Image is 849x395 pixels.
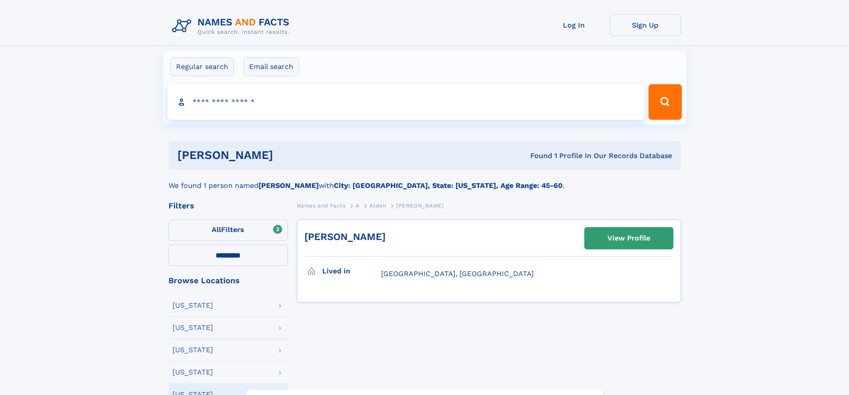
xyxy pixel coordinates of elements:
[172,302,213,309] div: [US_STATE]
[334,181,562,190] b: City: [GEOGRAPHIC_DATA], State: [US_STATE], Age Range: 45-60
[402,151,672,161] div: Found 1 Profile In Our Records Database
[585,228,673,249] a: View Profile
[322,264,381,279] h3: Lived in
[369,200,386,211] a: Alden
[172,369,213,376] div: [US_STATE]
[168,202,288,210] div: Filters
[172,346,213,354] div: [US_STATE]
[168,170,681,191] div: We found 1 person named with .
[168,277,288,285] div: Browse Locations
[369,203,386,209] span: Alden
[170,57,234,76] label: Regular search
[610,14,681,36] a: Sign Up
[168,84,645,120] input: search input
[177,150,402,161] h1: [PERSON_NAME]
[168,220,288,241] label: Filters
[168,14,297,38] img: Logo Names and Facts
[212,225,221,234] span: All
[648,84,681,120] button: Search Button
[538,14,610,36] a: Log In
[607,228,650,248] div: View Profile
[356,203,360,209] span: A
[258,181,319,190] b: [PERSON_NAME]
[297,200,346,211] a: Names and Facts
[396,203,444,209] span: [PERSON_NAME]
[381,269,534,278] span: [GEOGRAPHIC_DATA], [GEOGRAPHIC_DATA]
[243,57,299,76] label: Email search
[172,324,213,331] div: [US_STATE]
[356,200,360,211] a: A
[304,231,386,242] a: [PERSON_NAME]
